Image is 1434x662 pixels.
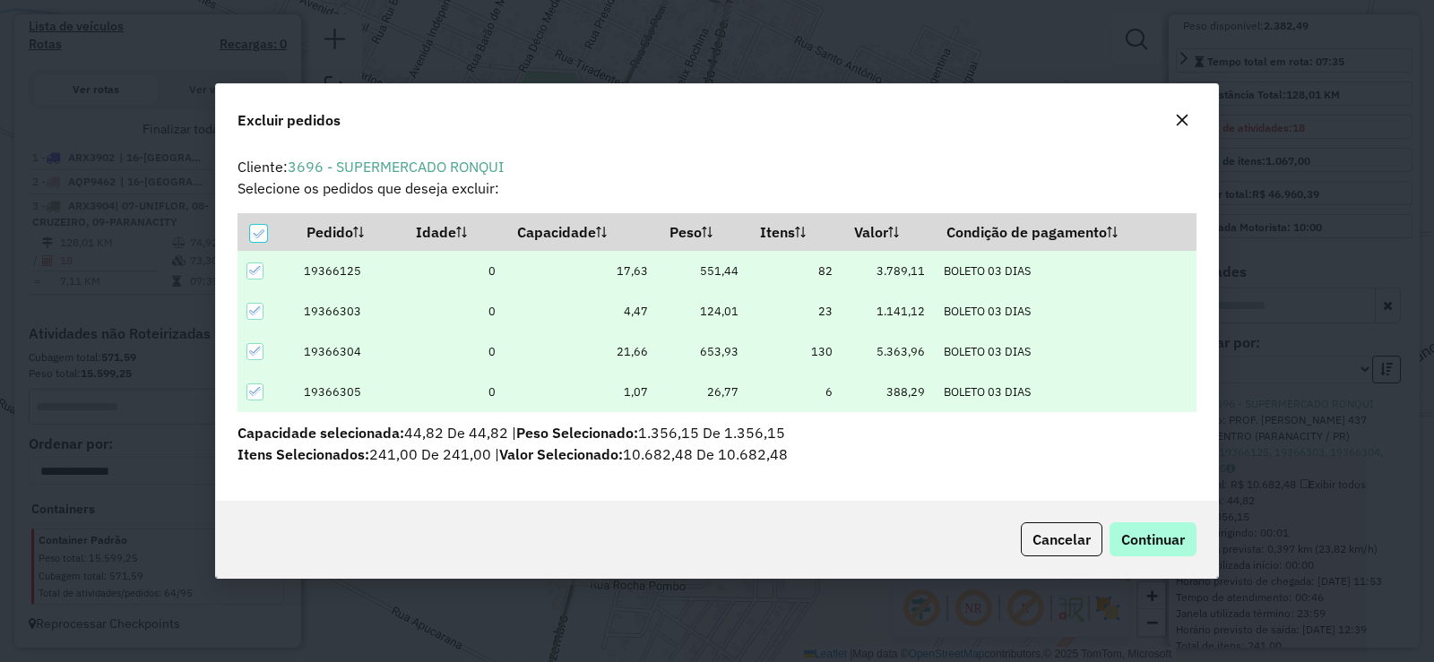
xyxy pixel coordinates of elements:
span: Peso Selecionado: [516,424,638,442]
td: 124,01 [658,291,748,331]
span: Continuar [1121,530,1185,548]
td: 551,44 [658,251,748,291]
td: BOLETO 03 DIAS [935,291,1196,331]
td: 1.141,12 [842,291,934,331]
button: Continuar [1110,522,1196,556]
p: 10.682,48 De 10.682,48 [238,443,1196,465]
span: Itens Selecionados: [238,445,369,463]
span: Excluir pedidos [238,109,341,131]
th: Pedido [294,213,403,251]
a: 3696 - SUPERMERCADO RONQUI [288,158,504,176]
th: Condição de pagamento [935,213,1196,251]
td: 19366304 [294,331,403,372]
td: 19366125 [294,251,403,291]
td: 19366305 [294,372,403,412]
td: 6 [747,372,842,412]
td: 0 [404,291,505,331]
td: 17,63 [505,251,657,291]
th: Valor [842,213,934,251]
button: Cancelar [1021,522,1102,556]
th: Peso [658,213,748,251]
td: 23 [747,291,842,331]
td: 0 [404,331,505,372]
td: 0 [404,372,505,412]
th: Capacidade [505,213,657,251]
td: 3.789,11 [842,251,934,291]
p: 44,82 De 44,82 | 1.356,15 De 1.356,15 [238,422,1196,443]
td: 82 [747,251,842,291]
th: Idade [404,213,505,251]
span: Capacidade selecionada: [238,424,404,442]
td: BOLETO 03 DIAS [935,251,1196,291]
span: Valor Selecionado: [499,445,623,463]
td: 653,93 [658,331,748,372]
span: Cliente: [238,158,504,176]
td: 5.363,96 [842,331,934,372]
td: BOLETO 03 DIAS [935,331,1196,372]
td: 388,29 [842,372,934,412]
span: Cancelar [1032,530,1091,548]
td: 26,77 [658,372,748,412]
span: 241,00 De 241,00 | [238,445,499,463]
p: Selecione os pedidos que deseja excluir: [238,177,1196,199]
td: BOLETO 03 DIAS [935,372,1196,412]
td: 19366303 [294,291,403,331]
td: 0 [404,251,505,291]
td: 130 [747,331,842,372]
th: Itens [747,213,842,251]
td: 21,66 [505,331,657,372]
td: 4,47 [505,291,657,331]
td: 1,07 [505,372,657,412]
